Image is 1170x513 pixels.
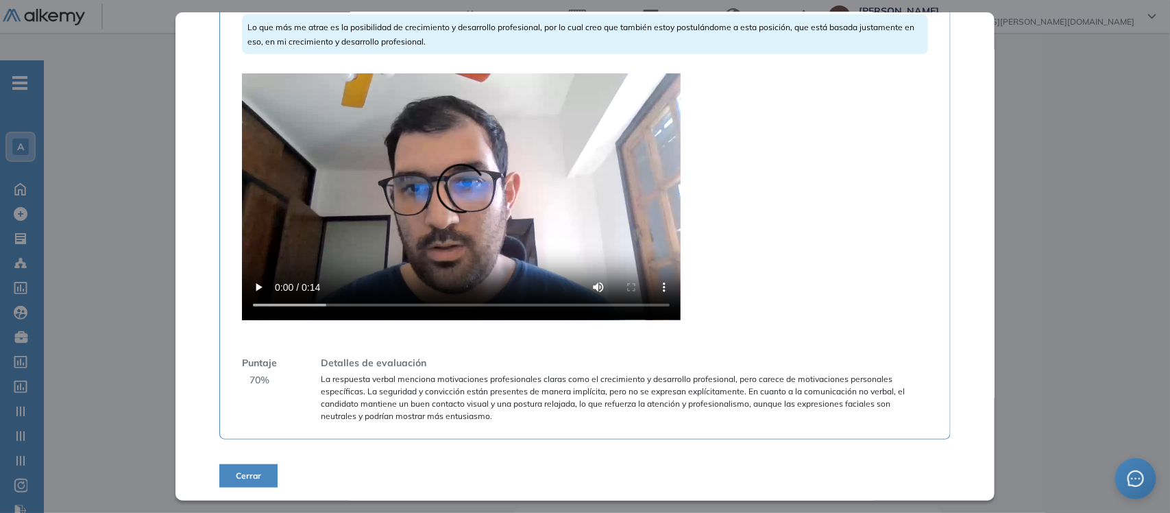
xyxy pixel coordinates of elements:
span: message [1128,470,1144,487]
span: La respuesta verbal menciona motivaciones profesionales claras como el crecimiento y desarrollo p... [321,373,928,422]
span: Cerrar [236,470,261,482]
span: Detalles de evaluación [321,356,426,370]
button: Cerrar [219,464,278,488]
span: Lo que más me atrae es la posibilidad de crecimiento y desarrollo profesional, por lo cual creo q... [247,22,914,47]
span: Puntaje [242,356,277,370]
span: 70 % [249,373,269,387]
